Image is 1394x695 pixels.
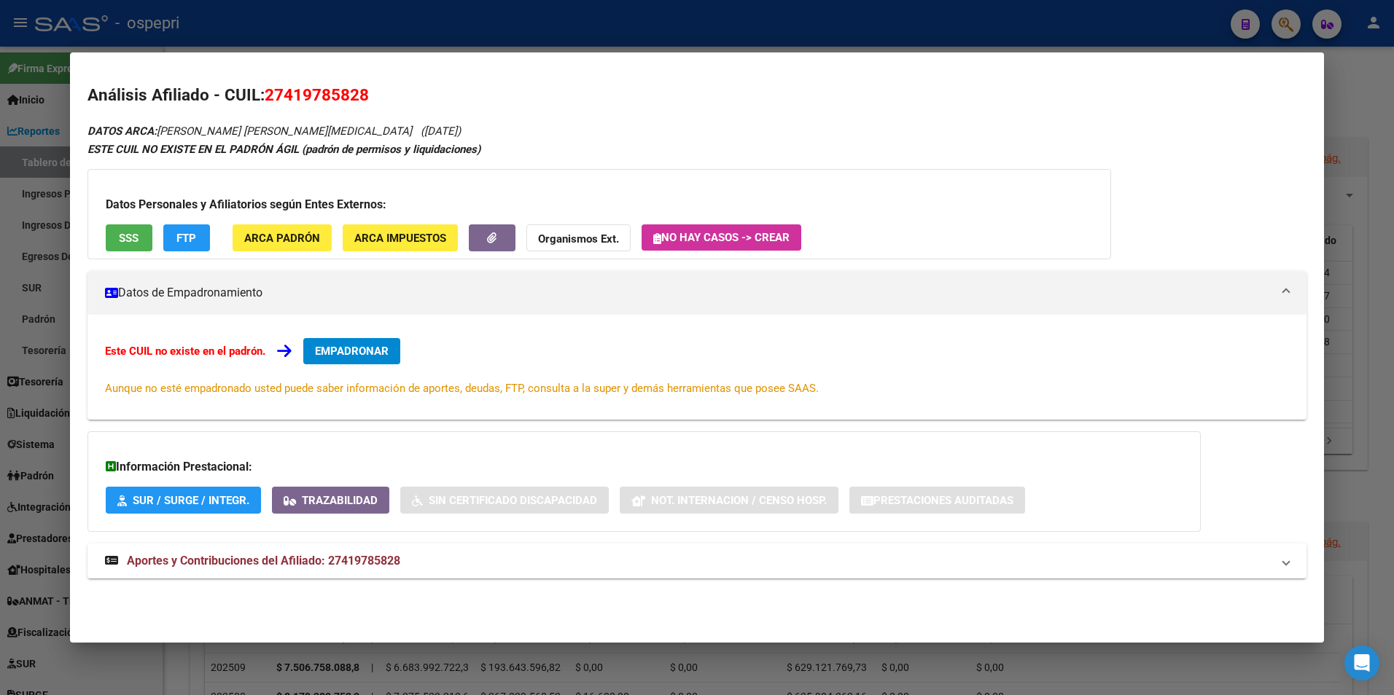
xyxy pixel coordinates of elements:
[244,232,320,245] span: ARCA Padrón
[133,494,249,507] span: SUR / SURGE / INTEGR.
[651,494,827,507] span: Not. Internacion / Censo Hosp.
[315,345,389,358] span: EMPADRONAR
[526,224,631,251] button: Organismos Ext.
[538,232,619,246] strong: Organismos Ext.
[265,85,369,104] span: 27419785828
[354,232,446,245] span: ARCA Impuestos
[106,487,261,514] button: SUR / SURGE / INTEGR.
[272,487,389,514] button: Trazabilidad
[400,487,609,514] button: Sin Certificado Discapacidad
[127,554,400,568] span: Aportes y Contribuciones del Afiliado: 27419785828
[653,231,790,244] span: No hay casos -> Crear
[163,224,210,251] button: FTP
[642,224,801,251] button: No hay casos -> Crear
[87,125,157,138] strong: DATOS ARCA:
[303,338,400,364] button: EMPADRONAR
[849,487,1025,514] button: Prestaciones Auditadas
[106,196,1093,213] h3: Datos Personales y Afiliatorios según Entes Externos:
[87,271,1307,315] mat-expansion-panel-header: Datos de Empadronamiento
[105,382,819,395] span: Aunque no esté empadronado usted puede saber información de aportes, deudas, FTP, consulta a la s...
[620,487,838,514] button: Not. Internacion / Censo Hosp.
[87,543,1307,578] mat-expansion-panel-header: Aportes y Contribuciones del Afiliado: 27419785828
[105,284,1272,302] mat-panel-title: Datos de Empadronamiento
[87,125,412,138] span: [PERSON_NAME] [PERSON_NAME][MEDICAL_DATA]
[429,494,597,507] span: Sin Certificado Discapacidad
[302,494,378,507] span: Trazabilidad
[105,345,265,358] strong: Este CUIL no existe en el padrón.
[87,83,1307,108] h2: Análisis Afiliado - CUIL:
[873,494,1013,507] span: Prestaciones Auditadas
[233,224,332,251] button: ARCA Padrón
[87,315,1307,420] div: Datos de Empadronamiento
[176,232,196,245] span: FTP
[119,232,139,245] span: SSS
[1344,645,1379,680] div: Open Intercom Messenger
[87,143,480,156] strong: ESTE CUIL NO EXISTE EN EL PADRÓN ÁGIL (padrón de permisos y liquidaciones)
[106,458,1183,476] h3: Información Prestacional:
[343,224,458,251] button: ARCA Impuestos
[106,224,152,251] button: SSS
[421,125,461,138] span: ([DATE])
